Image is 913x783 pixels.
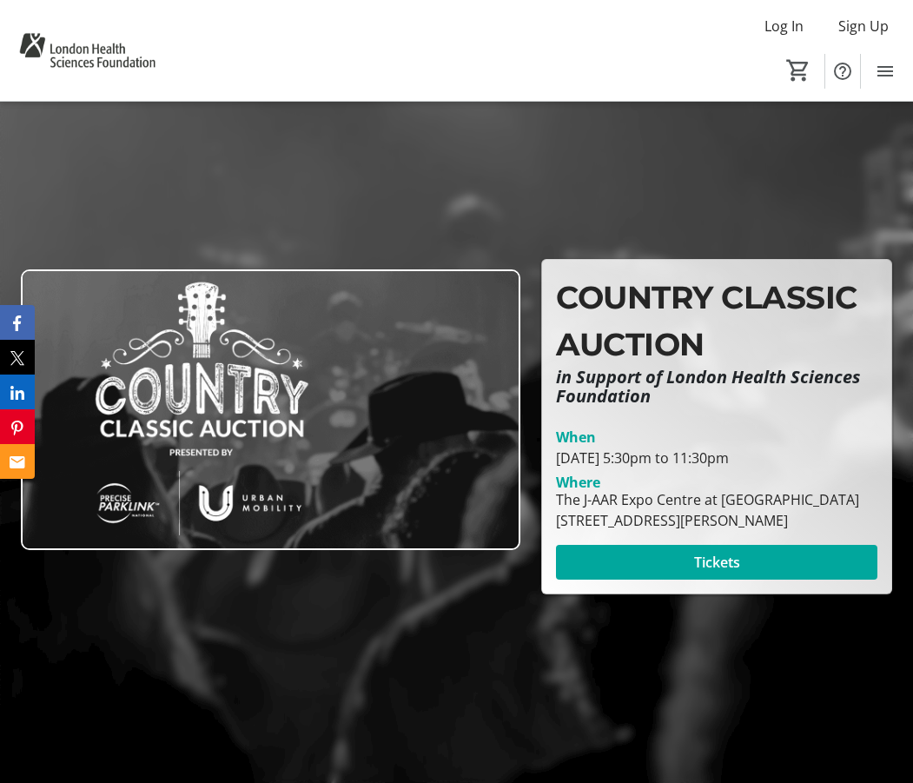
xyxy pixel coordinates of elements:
[556,365,864,408] em: in Support of London Health Sciences Foundation
[824,12,903,40] button: Sign Up
[556,427,596,448] div: When
[868,54,903,89] button: Menu
[556,545,877,580] button: Tickets
[556,475,600,489] div: Where
[556,274,877,368] p: COUNTRY CLASSIC AUCTION
[764,16,804,36] span: Log In
[556,448,877,468] div: [DATE] 5:30pm to 11:30pm
[556,510,859,531] div: [STREET_ADDRESS][PERSON_NAME]
[10,7,164,94] img: London Health Sciences Foundation's Logo
[838,16,889,36] span: Sign Up
[556,489,859,510] div: The J-AAR Expo Centre at [GEOGRAPHIC_DATA]
[825,54,860,89] button: Help
[783,55,814,86] button: Cart
[21,269,520,550] img: Campaign CTA Media Photo
[751,12,817,40] button: Log In
[694,552,740,573] span: Tickets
